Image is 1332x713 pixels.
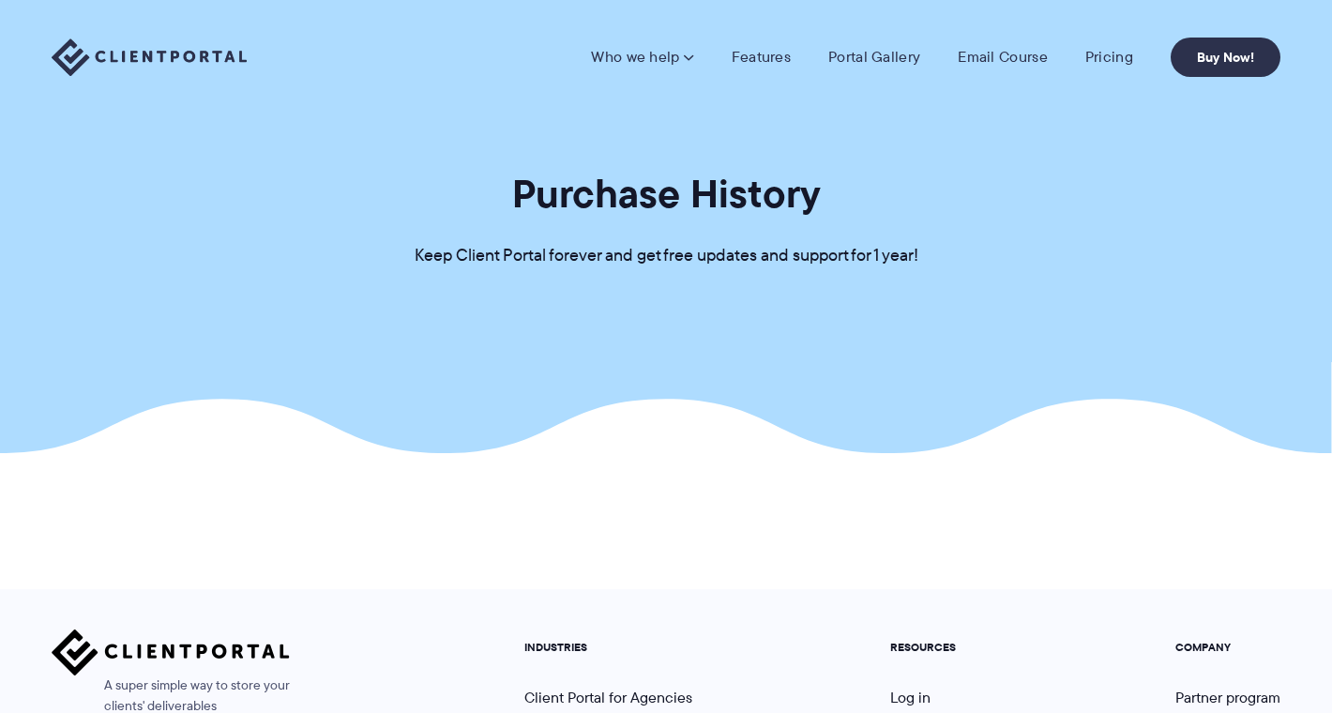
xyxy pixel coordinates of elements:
[1085,48,1133,67] a: Pricing
[732,48,791,67] a: Features
[890,687,931,708] a: Log in
[591,48,693,67] a: Who we help
[1171,38,1280,77] a: Buy Now!
[524,641,714,654] h5: INDUSTRIES
[890,641,999,654] h5: RESOURCES
[828,48,920,67] a: Portal Gallery
[1175,687,1280,708] a: Partner program
[1175,641,1280,654] h5: COMPANY
[512,169,821,219] h1: Purchase History
[524,687,692,708] a: Client Portal for Agencies
[958,48,1048,67] a: Email Course
[415,242,918,270] p: Keep Client Portal forever and get free updates and support for 1 year!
